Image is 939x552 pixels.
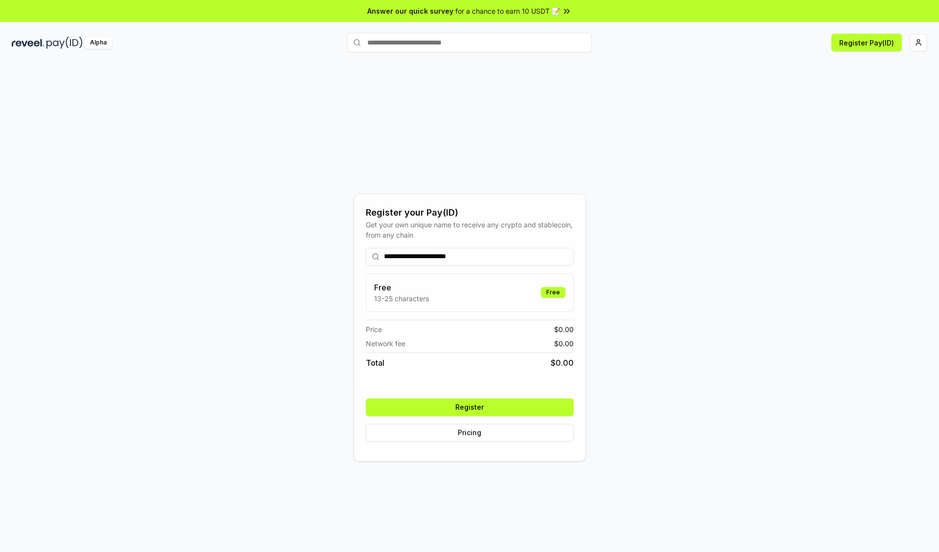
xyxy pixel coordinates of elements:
[551,357,574,369] span: $ 0.00
[541,287,565,298] div: Free
[366,357,384,369] span: Total
[366,324,382,334] span: Price
[46,37,83,49] img: pay_id
[554,324,574,334] span: $ 0.00
[366,220,574,240] div: Get your own unique name to receive any crypto and stablecoin, from any chain
[85,37,112,49] div: Alpha
[366,338,405,349] span: Network fee
[455,6,560,16] span: for a chance to earn 10 USDT 📝
[366,206,574,220] div: Register your Pay(ID)
[367,6,453,16] span: Answer our quick survey
[366,398,574,416] button: Register
[366,424,574,442] button: Pricing
[374,293,429,304] p: 13-25 characters
[12,37,45,49] img: reveel_dark
[374,282,429,293] h3: Free
[831,34,902,51] button: Register Pay(ID)
[554,338,574,349] span: $ 0.00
